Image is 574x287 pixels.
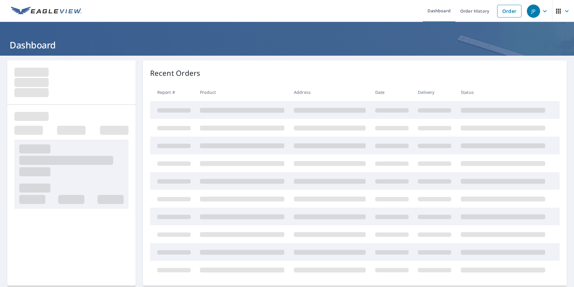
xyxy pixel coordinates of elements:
th: Status [456,83,550,101]
img: EV Logo [11,7,82,16]
th: Product [195,83,289,101]
h1: Dashboard [7,39,567,51]
a: Order [497,5,521,17]
th: Date [370,83,413,101]
th: Delivery [413,83,456,101]
th: Report # [150,83,195,101]
th: Address [289,83,370,101]
div: JP [527,5,540,18]
p: Recent Orders [150,68,201,79]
